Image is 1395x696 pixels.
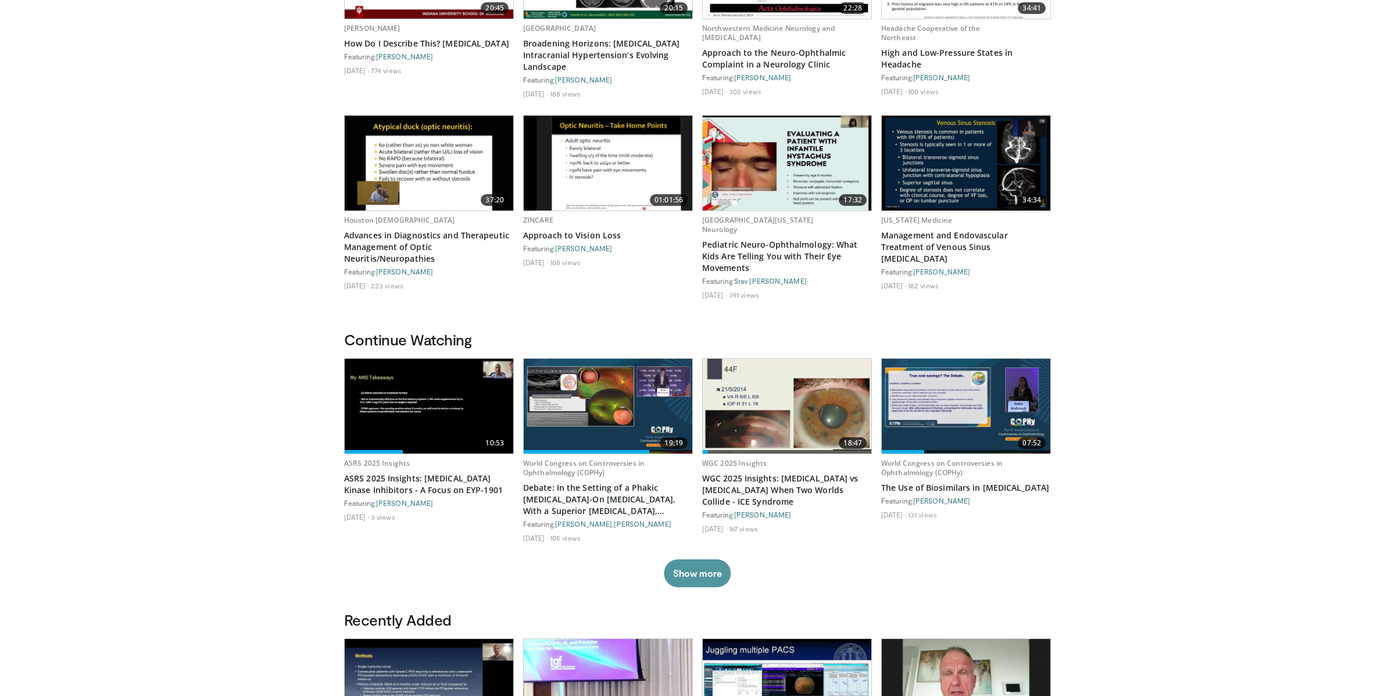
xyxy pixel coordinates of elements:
img: efe07375-d640-4db8-8299-f10fef271391.620x360_q85_upscale.jpg [345,359,513,454]
a: World Congress on Controversies in Ophthalmology (COPHy) [523,458,645,477]
a: Pediatric Neuro-Ophthalmology: What Kids Are Telling You with Their Eye Movements [702,239,872,274]
div: Featuring: [344,52,514,61]
a: [PERSON_NAME] [376,52,433,60]
a: WGC 2025 Insights: [MEDICAL_DATA] vs [MEDICAL_DATA] When Two Worlds Collide - ICE Syndrome [702,473,872,508]
li: [DATE] [702,290,727,299]
a: Approach to the Neuro-Ophthalmic Complaint in a Neurology Clinic [702,47,872,70]
a: ZINCARE [523,215,553,225]
li: 105 views [550,533,581,542]
a: 10:53 [345,359,513,454]
a: Broadening Horizons: [MEDICAL_DATA] Intracranial Hypertension’s Evolving Landscape [523,38,693,73]
a: [GEOGRAPHIC_DATA] [523,23,596,33]
h3: Recently Added [344,611,1051,629]
li: [DATE] [881,87,906,96]
a: [PERSON_NAME] [913,267,970,276]
span: 22:28 [839,2,867,14]
span: 17:32 [839,194,867,206]
img: 0d7108b0-970a-43f0-8342-81638b5252e5.620x360_q85_upscale.jpg [345,116,513,210]
li: [DATE] [523,89,548,98]
li: [DATE] [702,87,727,96]
span: 19:19 [660,437,688,449]
a: [PERSON_NAME] [913,497,970,505]
a: WGC 2025 Insights [702,458,767,468]
span: 20:15 [660,2,688,14]
li: [DATE] [344,512,369,522]
a: Debate: In the Setting of a Phakic [MEDICAL_DATA]-On [MEDICAL_DATA], With a Superior [MEDICAL_DAT... [523,482,693,517]
li: 223 views [371,281,403,290]
span: 34:41 [1018,2,1046,14]
span: 20:45 [481,2,509,14]
div: Featuring: [702,510,872,519]
div: Featuring: [344,498,514,508]
a: [US_STATE] Medicine [881,215,952,225]
li: 167 views [729,524,758,533]
li: 188 views [550,89,581,98]
li: [DATE] [881,281,906,290]
div: Featuring: [881,496,1051,505]
img: e76b2716-1783-423d-94a9-dcbe8cc78962.620x360_q85_upscale.jpg [882,116,1050,210]
a: [GEOGRAPHIC_DATA][US_STATE] Neurology [702,215,813,234]
span: 10:53 [481,437,509,449]
a: Advances in Diagnostics and Therapeutic Management of Optic Neuritis/Neuropathies [344,230,514,265]
li: [DATE] [523,533,548,542]
div: Featuring: [523,244,693,253]
li: [DATE] [344,66,369,75]
div: Featuring: [523,75,693,84]
a: High and Low-Pressure States in Headache [881,47,1051,70]
span: 01:01:56 [650,194,688,206]
a: Approach to Vision Loss [523,230,693,241]
li: [DATE] [523,258,548,267]
span: 07:52 [1018,437,1046,449]
div: Featuring: [881,267,1051,276]
span: 34:34 [1018,194,1046,206]
li: [DATE] [344,281,369,290]
div: Featuring: [702,73,872,82]
li: 774 views [371,66,402,75]
a: World Congress on Controversies in Ophthalmology (COPHy) [881,458,1003,477]
a: [PERSON_NAME] [344,23,400,33]
a: 17:32 [703,116,871,210]
li: 131 views [908,510,937,519]
a: [PERSON_NAME] [555,76,612,84]
a: [PERSON_NAME] [734,511,791,519]
a: 18:47 [703,359,871,454]
img: 8bab0a30-9f6a-484f-82e3-edf8903e4d73.620x360_q85_upscale.jpg [524,359,692,454]
div: Featuring: [344,267,514,276]
a: Management and Endovascular Treatment of Venous Sinus [MEDICAL_DATA] [881,230,1051,265]
img: a5bc44b5-10b4-4776-a2f9-7a5492ba40a9.620x360_q85_upscale.jpg [882,359,1050,454]
a: How Do I Describe This? [MEDICAL_DATA] [344,38,514,49]
img: 32683d1d-5f49-40b1-ae22-adca7d291425.620x360_q85_upscale.jpg [703,116,871,210]
button: Show more [664,559,731,587]
img: e746ad9f-d9ef-4d5d-82b3-1e0bbbca8738.620x360_q85_upscale.jpg [703,359,871,454]
a: [PERSON_NAME] [376,267,433,276]
span: 18:47 [839,437,867,449]
li: [DATE] [702,524,727,533]
li: 182 views [908,281,939,290]
li: 391 views [729,290,759,299]
a: 37:20 [345,116,513,210]
a: 07:52 [882,359,1050,454]
a: [PERSON_NAME] [913,73,970,81]
a: 01:01:56 [524,116,692,210]
li: 100 views [908,87,939,96]
li: 3 views [371,512,395,522]
a: [PERSON_NAME] [555,244,612,252]
li: 108 views [550,258,581,267]
a: [PERSON_NAME] [555,520,612,528]
span: 37:20 [481,194,509,206]
a: 34:34 [882,116,1050,210]
a: The Use of Biosimilars in [MEDICAL_DATA] [881,482,1051,494]
li: 302 views [729,87,761,96]
a: [PERSON_NAME] [614,520,671,528]
div: Featuring: , [523,519,693,529]
a: Headache Cooperative of the Northeast [881,23,980,42]
a: [PERSON_NAME] [376,499,433,507]
div: Featuring: [702,276,872,285]
img: 8dcd2706-bc99-4dcc-81c7-0cab2b1e367c.620x360_q85_upscale.jpg [524,116,692,210]
li: [DATE] [881,510,906,519]
h3: Continue Watching [344,330,1051,349]
a: ASRS 2025 Insights [344,458,410,468]
a: [PERSON_NAME] [734,73,791,81]
a: 19:19 [524,359,692,454]
div: Featuring: [881,73,1051,82]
